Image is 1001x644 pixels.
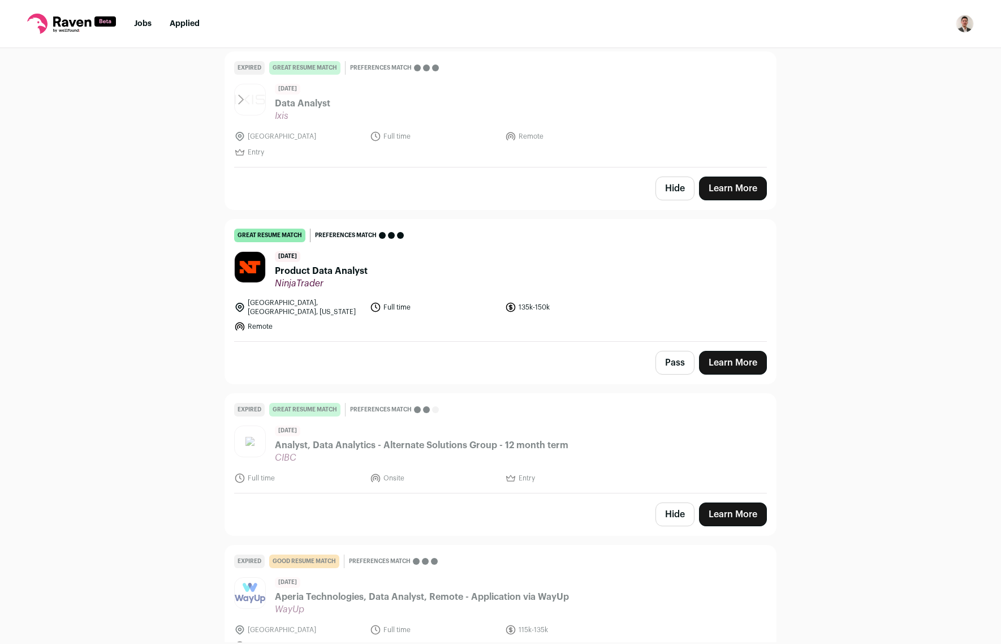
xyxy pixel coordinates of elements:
span: Aperia Technologies, Data Analyst, Remote - Application via WayUp [275,590,569,604]
span: CIBC [275,452,568,463]
div: good resume match [269,555,339,568]
span: [DATE] [275,84,300,95]
li: [GEOGRAPHIC_DATA] [234,624,363,636]
li: Full time [370,298,499,316]
span: [DATE] [275,426,300,436]
li: [GEOGRAPHIC_DATA], [GEOGRAPHIC_DATA], [US_STATE] [234,298,363,316]
img: a969147b471618733e4976c49d9a6f1930d3ba2a44219ef43f8f3396fdee82f2.svg [245,437,254,446]
img: c6303a63931cea4c092b9b6c397e0e101657c4c2ad67bf97f01d29a40e35fe42.jpg [235,252,265,282]
span: WayUp [275,604,569,615]
a: Expired great resume match Preferences match [DATE] Data Analyst Ixis [GEOGRAPHIC_DATA] Full time... [225,52,776,167]
a: Applied [170,20,200,28]
div: great resume match [234,229,305,242]
div: great resume match [269,61,340,75]
span: Product Data Analyst [275,264,368,278]
div: Expired [234,403,265,417]
img: 4a4c5df77f68ae3eaf75c37953cc66870bd72cf25c3b9e6f736ad576ceaf797d.png [235,583,265,603]
a: Learn More [699,503,767,526]
div: Expired [234,555,265,568]
li: Remote [505,131,634,142]
span: Ixis [275,110,330,122]
a: Learn More [699,177,767,200]
img: 1fb1a0d078441030de2c2598cef6c2b775082eb4fe386fd3b6e4f392a2c94eaa.png [235,95,265,105]
img: 10186782-medium_jpg [956,15,974,33]
span: Preferences match [349,556,411,567]
button: Hide [655,177,694,200]
li: [GEOGRAPHIC_DATA] [234,131,363,142]
span: Preferences match [350,404,412,415]
li: 115k-135k [505,624,634,636]
a: Expired great resume match Preferences match [DATE] Analyst, Data Analytics - Alternate Solutions... [225,394,776,493]
a: Learn More [699,351,767,375]
span: Analyst, Data Analytics - Alternate Solutions Group - 12 month term [275,439,568,452]
div: Expired [234,61,265,75]
span: [DATE] [275,577,300,588]
button: Pass [655,351,694,375]
div: great resume match [269,403,340,417]
span: Preferences match [350,62,412,74]
button: Open dropdown [956,15,974,33]
span: NinjaTrader [275,278,368,289]
li: Remote [234,321,363,332]
span: Preferences match [315,230,377,241]
li: Full time [370,624,499,636]
button: Hide [655,503,694,526]
a: great resume match Preferences match [DATE] Product Data Analyst NinjaTrader [GEOGRAPHIC_DATA], [... [225,220,776,341]
span: [DATE] [275,251,300,262]
li: 135k-150k [505,298,634,316]
li: Full time [370,131,499,142]
span: Data Analyst [275,97,330,110]
a: Jobs [134,20,152,28]
li: Onsite [370,473,499,484]
li: Entry [505,473,634,484]
li: Full time [234,473,363,484]
li: Entry [234,147,363,158]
